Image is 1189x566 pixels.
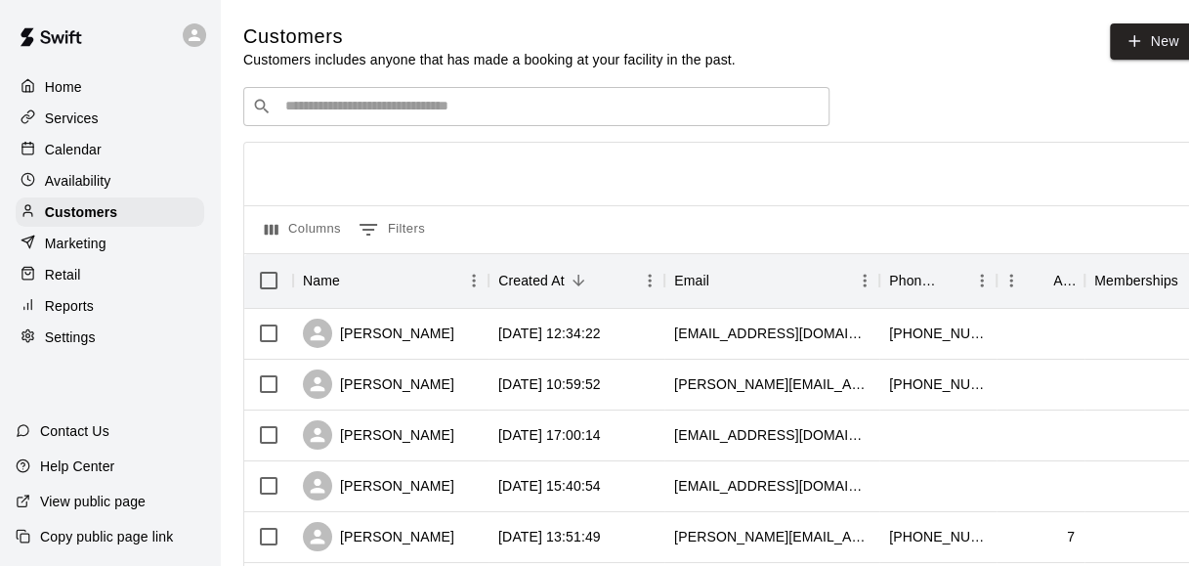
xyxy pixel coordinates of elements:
a: Settings [16,323,204,352]
button: Sort [565,267,592,294]
button: Show filters [354,214,430,245]
h5: Customers [243,23,736,50]
div: 2025-10-13 12:34:22 [498,324,601,343]
a: Home [16,72,204,102]
div: Memberships [1094,253,1178,308]
div: Email [674,253,709,308]
p: Help Center [40,457,114,476]
div: +12105564705 [889,527,987,546]
div: Email [664,253,879,308]
button: Menu [635,266,664,295]
p: Marketing [45,234,106,253]
div: [PERSON_NAME] [303,471,454,501]
button: Menu [459,266,488,295]
button: Select columns [260,214,346,245]
a: Availability [16,166,204,196]
div: Phone Number [879,253,997,308]
div: ryangherman55@gmail.com [674,324,870,343]
button: Menu [997,266,1026,295]
div: jjrod0811@gmail.com [674,476,870,496]
p: Customers [45,202,117,222]
button: Sort [1026,267,1053,294]
div: Name [303,253,340,308]
div: Created At [488,253,664,308]
a: Retail [16,260,204,289]
div: 2025-10-13 10:59:52 [498,374,601,394]
div: [PERSON_NAME] [303,319,454,348]
div: jessica.b.mudrick@gmail.com [674,527,870,546]
button: Menu [967,266,997,295]
div: Created At [498,253,565,308]
div: Name [293,253,488,308]
p: Reports [45,296,94,316]
div: Age [1053,253,1075,308]
a: Marketing [16,229,204,258]
p: Contact Us [40,421,109,441]
p: Customers includes anyone that has made a booking at your facility in the past. [243,50,736,69]
div: [PERSON_NAME] [303,522,454,551]
p: Retail [45,265,81,284]
p: Settings [45,327,96,347]
a: Calendar [16,135,204,164]
div: Age [997,253,1084,308]
button: Sort [709,267,737,294]
div: 2025-10-12 13:51:49 [498,527,601,546]
a: Customers [16,197,204,227]
p: Home [45,77,82,97]
div: 2025-10-12 15:40:54 [498,476,601,496]
a: Services [16,104,204,133]
div: ernest.sandoval16@gmail.com [674,374,870,394]
div: +12105736660 [889,324,987,343]
div: Phone Number [889,253,940,308]
div: 2025-10-12 17:00:14 [498,425,601,445]
div: +12605802692 [889,374,987,394]
div: 7 [1067,527,1075,546]
p: Copy public page link [40,527,173,546]
p: View public page [40,492,146,511]
p: Services [45,109,99,128]
button: Sort [940,267,967,294]
button: Menu [850,266,879,295]
p: Calendar [45,140,102,159]
button: Sort [340,267,367,294]
p: Availability [45,171,111,191]
a: Reports [16,291,204,321]
div: [PERSON_NAME] [303,370,454,399]
div: [PERSON_NAME] [303,420,454,450]
div: Search customers by name or email [243,87,829,126]
div: damongoebel@gmail.com [674,425,870,445]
